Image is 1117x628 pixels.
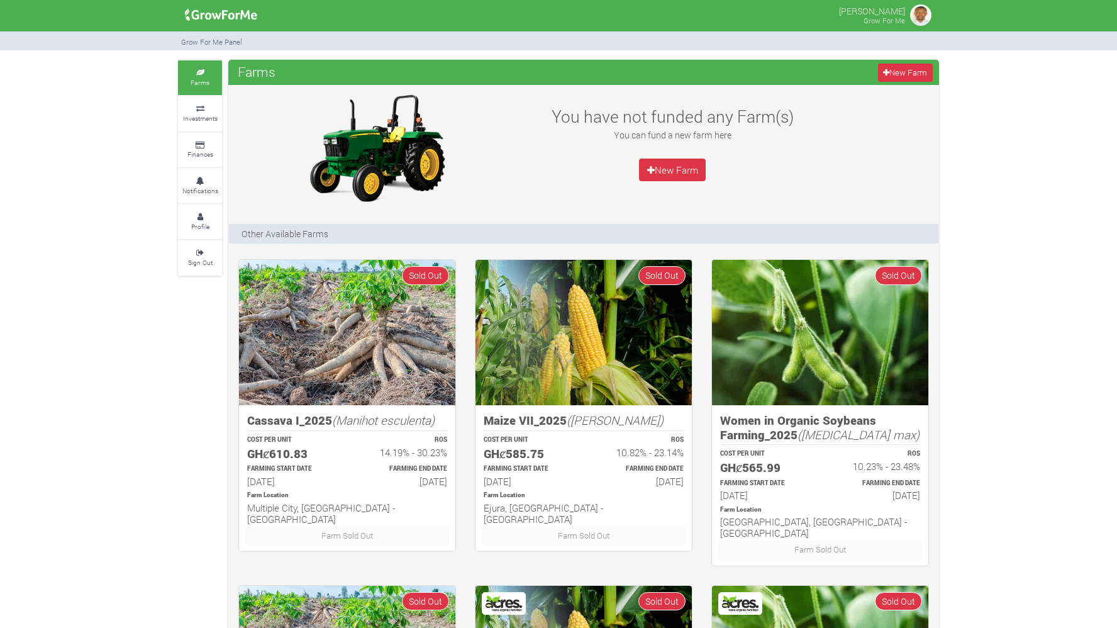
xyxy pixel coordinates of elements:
[831,461,920,472] h6: 10.23% - 23.48%
[797,427,920,442] i: ([MEDICAL_DATA] max)
[839,3,905,18] p: [PERSON_NAME]
[402,266,449,284] span: Sold Out
[178,60,222,95] a: Farms
[484,491,684,500] p: Location of Farm
[358,435,447,445] p: ROS
[595,464,684,474] p: Estimated Farming End Date
[720,516,920,539] h6: [GEOGRAPHIC_DATA], [GEOGRAPHIC_DATA] - [GEOGRAPHIC_DATA]
[908,3,933,28] img: growforme image
[720,461,809,475] h5: GHȼ565.99
[402,592,449,610] span: Sold Out
[720,490,809,501] h6: [DATE]
[875,592,922,610] span: Sold Out
[595,447,684,458] h6: 10.82% - 23.14%
[536,128,809,142] p: You can fund a new farm here
[484,447,572,461] h5: GHȼ585.75
[638,592,686,610] span: Sold Out
[181,3,262,28] img: growforme image
[864,16,905,25] small: Grow For Me
[187,150,213,159] small: Finances
[358,447,447,458] h6: 14.19% - 30.23%
[595,435,684,445] p: ROS
[831,479,920,488] p: Estimated Farming End Date
[875,266,922,284] span: Sold Out
[182,186,218,195] small: Notifications
[720,479,809,488] p: Estimated Farming Start Date
[536,106,809,126] h3: You have not funded any Farm(s)
[247,435,336,445] p: COST PER UNIT
[239,260,455,405] img: growforme image
[484,502,684,525] h6: Ejura, [GEOGRAPHIC_DATA] - [GEOGRAPHIC_DATA]
[484,594,524,613] img: Acres Nano
[178,96,222,131] a: Investments
[484,413,684,428] h5: Maize VII_2025
[191,78,209,87] small: Farms
[183,114,218,123] small: Investments
[712,260,928,405] img: growforme image
[188,258,213,267] small: Sign Out
[484,476,572,487] h6: [DATE]
[720,594,760,613] img: Acres Nano
[191,222,209,231] small: Profile
[358,464,447,474] p: Estimated Farming End Date
[178,169,222,203] a: Notifications
[484,435,572,445] p: COST PER UNIT
[247,491,447,500] p: Location of Farm
[720,413,920,442] h5: Women in Organic Soybeans Farming_2025
[242,227,328,240] p: Other Available Farms
[178,205,222,239] a: Profile
[247,464,336,474] p: Estimated Farming Start Date
[178,133,222,167] a: Finances
[358,476,447,487] h6: [DATE]
[484,464,572,474] p: Estimated Farming Start Date
[298,91,455,205] img: growforme image
[638,266,686,284] span: Sold Out
[247,447,336,461] h5: GHȼ610.83
[595,476,684,487] h6: [DATE]
[181,37,242,47] small: Grow For Me Panel
[831,490,920,501] h6: [DATE]
[720,505,920,515] p: Location of Farm
[247,502,447,525] h6: Multiple City, [GEOGRAPHIC_DATA] - [GEOGRAPHIC_DATA]
[475,260,692,405] img: growforme image
[831,449,920,459] p: ROS
[332,412,435,428] i: (Manihot esculenta)
[720,449,809,459] p: COST PER UNIT
[235,59,279,84] span: Farms
[178,240,222,275] a: Sign Out
[247,413,447,428] h5: Cassava I_2025
[247,476,336,487] h6: [DATE]
[567,412,664,428] i: ([PERSON_NAME])
[878,64,933,82] a: New Farm
[639,159,706,181] a: New Farm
